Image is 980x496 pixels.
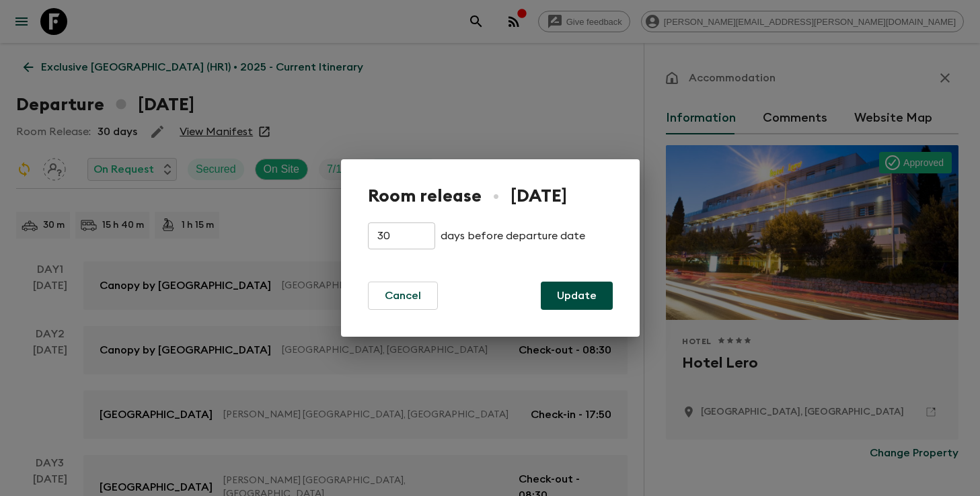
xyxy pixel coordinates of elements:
[441,222,585,244] p: days before departure date
[541,282,613,310] button: Update
[511,186,567,206] h1: [DATE]
[368,282,438,310] button: Cancel
[368,186,482,206] h1: Room release
[368,222,435,249] input: e.g. 30
[492,186,500,206] h1: •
